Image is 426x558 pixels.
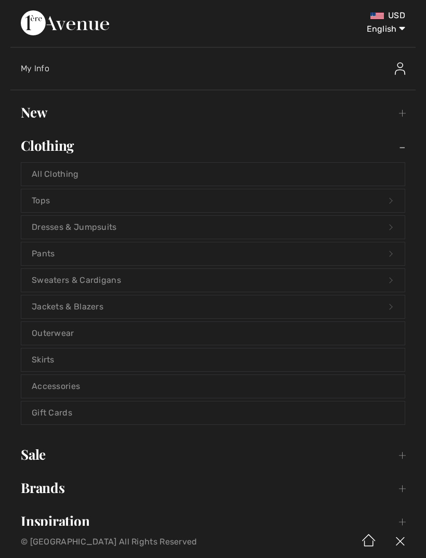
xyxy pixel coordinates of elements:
[395,62,405,75] img: My Info
[21,269,405,292] a: Sweaters & Cardigans
[21,538,251,546] p: © [GEOGRAPHIC_DATA] All Rights Reserved
[10,476,416,499] a: Brands
[353,526,384,558] img: Home
[21,63,49,73] span: My Info
[10,510,416,533] a: Inspiration
[21,216,405,239] a: Dresses & Jumpsuits
[384,526,416,558] img: X
[21,10,109,35] img: 1ère Avenue
[10,134,416,157] a: Clothing
[251,10,405,21] div: USD
[10,443,416,466] a: Sale
[21,322,405,345] a: Outerwear
[21,242,405,265] a: Pants
[10,101,416,124] a: New
[21,375,405,398] a: Accessories
[21,348,405,371] a: Skirts
[21,163,405,186] a: All Clothing
[21,189,405,212] a: Tops
[21,401,405,424] a: Gift Cards
[21,295,405,318] a: Jackets & Blazers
